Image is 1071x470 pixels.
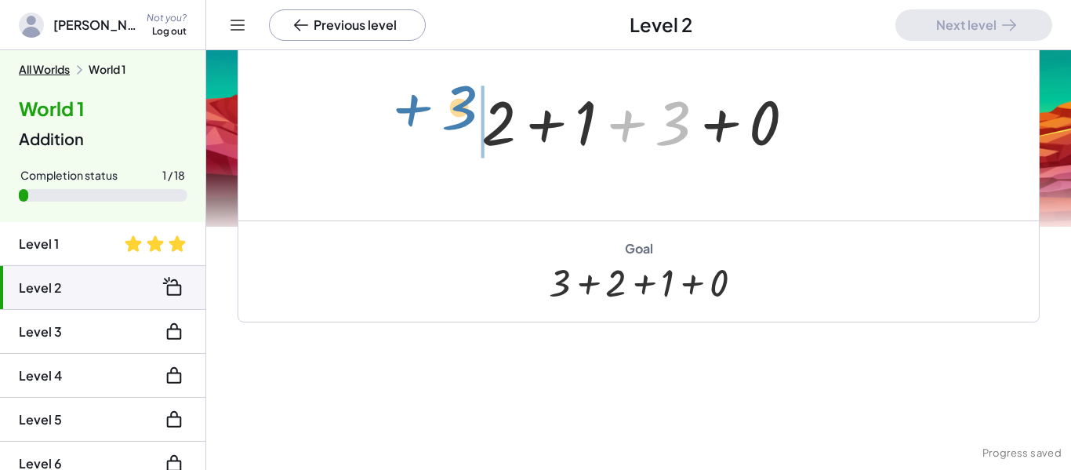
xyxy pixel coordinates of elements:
[162,169,185,183] div: 1 / 18
[19,128,187,150] div: Addition
[89,63,125,77] div: World 1
[19,235,59,253] div: Level 1
[630,12,692,38] span: Level 2
[625,240,653,257] div: Goal
[19,96,187,122] h4: World 1
[19,279,62,297] div: Level 2
[19,410,62,429] div: Level 5
[147,12,187,25] div: Not you?
[152,25,187,38] div: Log out
[19,63,70,77] button: All Worlds
[19,322,62,341] div: Level 3
[20,169,118,183] div: Completion status
[53,16,137,35] span: [PERSON_NAME]
[269,9,426,41] button: Previous level
[895,9,1052,41] button: Next level
[982,446,1062,461] span: Progress saved
[19,366,62,385] div: Level 4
